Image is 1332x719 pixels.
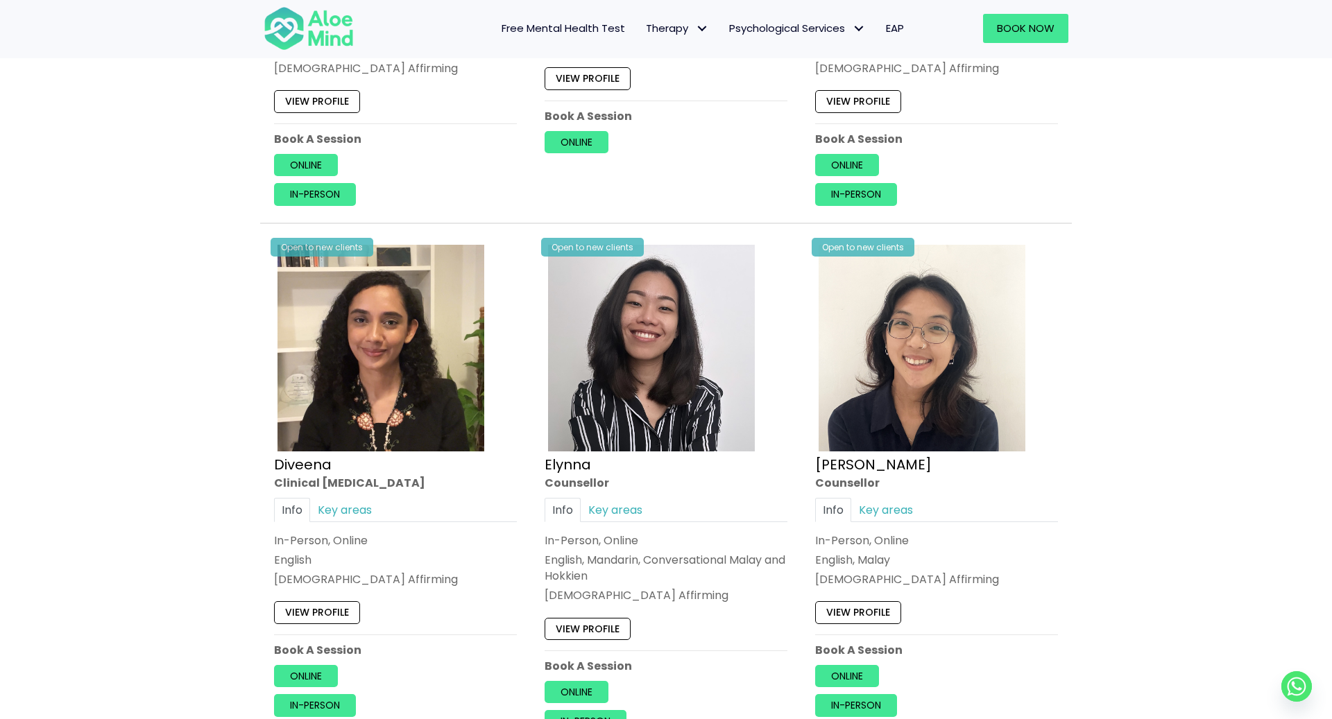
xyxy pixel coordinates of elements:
a: Free Mental Health Test [491,14,635,43]
div: Open to new clients [812,238,914,257]
p: Book A Session [815,131,1058,147]
img: Aloe mind Logo [264,6,354,51]
a: Key areas [310,498,379,522]
span: Psychological Services: submenu [848,19,869,39]
div: [DEMOGRAPHIC_DATA] Affirming [815,572,1058,588]
div: Open to new clients [271,238,373,257]
p: Book A Session [274,642,517,658]
div: [DEMOGRAPHIC_DATA] Affirming [274,60,517,76]
a: Online [274,665,338,687]
span: Free Mental Health Test [502,21,625,35]
a: TherapyTherapy: submenu [635,14,719,43]
p: English, Mandarin, Conversational Malay and Hokkien [545,552,787,584]
a: In-person [815,695,897,717]
a: [PERSON_NAME] [815,455,932,474]
span: EAP [886,21,904,35]
div: In-Person, Online [815,532,1058,548]
div: In-Person, Online [274,532,517,548]
div: Open to new clients [541,238,644,257]
a: Online [545,681,608,703]
a: View profile [545,618,631,640]
p: Book A Session [545,107,787,123]
img: Emelyne Counsellor [819,245,1025,451]
a: Psychological ServicesPsychological Services: submenu [719,14,876,43]
div: Counsellor [815,475,1058,491]
a: View profile [274,90,360,112]
a: Key areas [581,498,650,522]
span: Therapy [646,21,708,35]
a: Online [815,154,879,176]
a: Book Now [983,14,1068,43]
a: EAP [876,14,914,43]
a: Info [545,498,581,522]
a: Online [545,131,608,153]
p: Book A Session [545,658,787,674]
a: Online [815,665,879,687]
a: In-person [815,183,897,205]
a: Info [274,498,310,522]
p: English [274,552,517,568]
p: Book A Session [274,131,517,147]
a: Online [274,154,338,176]
a: Diveena [274,455,332,474]
p: Book A Session [815,642,1058,658]
span: Therapy: submenu [692,19,712,39]
nav: Menu [372,14,914,43]
a: Info [815,498,851,522]
span: Psychological Services [729,21,865,35]
a: Key areas [851,498,921,522]
div: In-Person, Online [545,532,787,548]
a: Elynna [545,455,591,474]
a: View profile [815,90,901,112]
img: Elynna Counsellor [548,245,755,451]
a: View profile [545,67,631,89]
a: In-person [274,695,356,717]
a: View profile [274,602,360,624]
img: IMG_1660 – Diveena Nair [277,245,484,451]
a: In-person [274,183,356,205]
a: Whatsapp [1281,671,1312,702]
div: [DEMOGRAPHIC_DATA] Affirming [545,588,787,604]
p: English, Malay [815,552,1058,568]
div: Counsellor [545,475,787,491]
div: [DEMOGRAPHIC_DATA] Affirming [815,60,1058,76]
div: Clinical [MEDICAL_DATA] [274,475,517,491]
span: Book Now [997,21,1054,35]
a: View profile [815,602,901,624]
div: [DEMOGRAPHIC_DATA] Affirming [274,572,517,588]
